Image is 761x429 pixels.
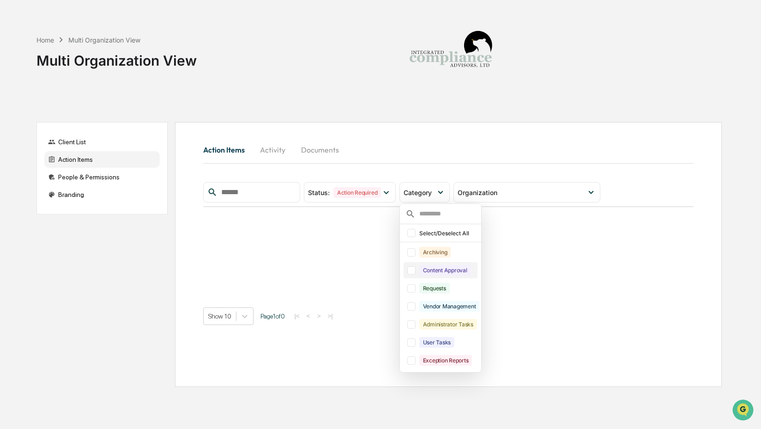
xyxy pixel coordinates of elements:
[419,247,451,257] div: Archiving
[44,169,160,185] div: People & Permissions
[731,398,756,423] iframe: Open customer support
[419,301,480,312] div: Vendor Management
[419,355,472,366] div: Exception Reports
[44,186,160,203] div: Branding
[405,7,497,100] img: Integrated Compliance Advisors
[419,319,477,330] div: Administrator Tasks
[419,230,476,237] div: Select/Deselect All
[203,139,252,161] button: Action Items
[31,80,117,87] div: We're available if you need us!
[18,134,58,143] span: Data Lookup
[292,312,302,320] button: |<
[419,337,455,348] div: User Tasks
[294,139,346,161] button: Documents
[36,36,54,44] div: Home
[260,313,285,320] span: Page 1 of 0
[6,113,63,129] a: 🖐️Preclearance
[304,312,313,320] button: <
[9,117,17,125] div: 🖐️
[68,36,140,44] div: Multi Organization View
[308,189,330,196] span: Status :
[6,130,62,147] a: 🔎Data Lookup
[44,151,160,168] div: Action Items
[203,139,694,161] div: activity tabs
[458,189,497,196] span: Organization
[419,283,450,294] div: Requests
[63,113,118,129] a: 🗄️Attestations
[92,157,112,164] span: Pylon
[18,116,60,126] span: Preclearance
[419,265,471,276] div: Content Approval
[404,189,432,196] span: Category
[67,117,74,125] div: 🗄️
[36,45,197,69] div: Multi Organization View
[325,312,335,320] button: >|
[157,74,168,85] button: Start new chat
[314,312,324,320] button: >
[76,116,115,126] span: Attestations
[44,134,160,150] div: Client List
[9,135,17,142] div: 🔎
[252,139,294,161] button: Activity
[9,71,26,87] img: 1746055101610-c473b297-6a78-478c-a979-82029cc54cd1
[65,156,112,164] a: Powered byPylon
[9,19,168,34] p: How can we help?
[333,187,381,198] div: Action Required
[31,71,151,80] div: Start new chat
